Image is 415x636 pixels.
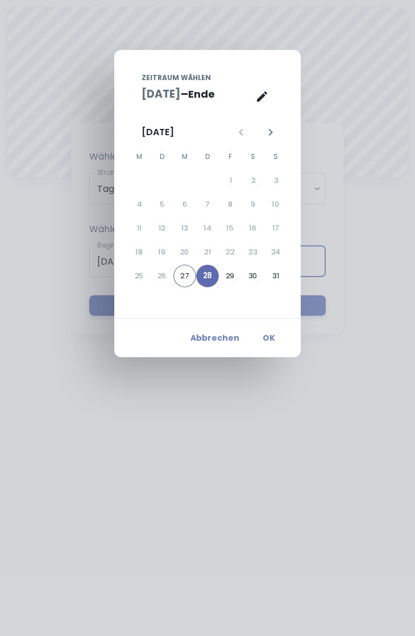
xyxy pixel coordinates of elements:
span: Dienstag [152,145,172,168]
button: OK [251,328,287,348]
span: Freitag [220,145,240,168]
button: 27 [173,265,196,287]
span: Zeitraum wählen [142,73,211,83]
button: Kalenderansicht ist geöffnet, zur Texteingabeansicht wechseln [251,85,273,108]
span: Montag [129,145,150,168]
button: 29 [219,265,242,287]
button: Ende [188,86,215,103]
button: 31 [264,265,287,287]
div: [DATE] [142,125,174,139]
span: Samstag [243,145,263,168]
span: Sonntag [265,145,286,168]
span: Mittwoch [175,145,195,168]
button: Nächster Monat [261,123,280,142]
button: 28 [196,265,219,287]
span: Ende [188,86,215,102]
span: Donnerstag [197,145,218,168]
button: [DATE] [142,86,181,103]
h5: – [181,86,188,103]
button: 30 [242,265,264,287]
button: Abbrechen [186,328,244,348]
